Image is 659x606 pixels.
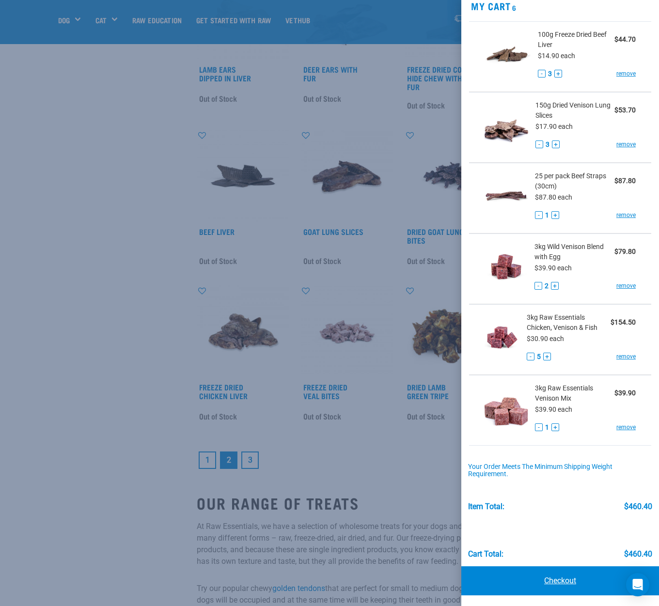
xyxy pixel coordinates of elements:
[538,70,546,78] button: -
[614,106,636,114] strong: $53.70
[551,211,559,219] button: +
[535,140,543,148] button: -
[614,35,636,43] strong: $44.70
[534,264,572,272] span: $39.90 each
[534,242,614,262] span: 3kg Wild Venison Blend with Egg
[485,30,531,79] img: Freeze Dried Beef Liver
[461,566,659,595] a: Checkout
[461,0,659,12] h2: My Cart
[552,140,560,148] button: +
[527,335,564,342] span: $30.90 each
[535,423,543,431] button: -
[616,69,636,78] a: remove
[535,123,573,130] span: $17.90 each
[534,282,542,290] button: -
[485,171,528,221] img: Beef Straps (30cm)
[545,281,549,291] span: 2
[546,140,549,150] span: 3
[626,573,649,596] div: Open Intercom Messenger
[624,550,652,559] div: $460.40
[527,312,611,333] span: 3kg Raw Essentials Chicken, Venison & Fish
[485,383,528,433] img: Raw Essentials Venison Mix
[468,463,653,479] div: Your order meets the minimum shipping weight requirement.
[535,405,572,413] span: $39.90 each
[527,353,534,360] button: -
[535,211,543,219] button: -
[616,423,636,432] a: remove
[616,211,636,219] a: remove
[548,69,552,79] span: 3
[616,140,636,149] a: remove
[535,100,614,121] span: 150g Dried Venison Lung Slices
[511,6,517,9] span: 6
[624,502,652,511] div: $460.40
[614,389,636,397] strong: $39.90
[485,100,528,150] img: Dried Venison Lung Slices
[538,30,614,50] span: 100g Freeze Dried Beef Liver
[535,171,614,191] span: 25 per pack Beef Straps (30cm)
[468,502,504,511] div: Item Total:
[616,352,636,361] a: remove
[545,210,549,220] span: 1
[551,423,559,431] button: +
[554,70,562,78] button: +
[537,352,541,362] span: 5
[538,52,575,60] span: $14.90 each
[468,550,503,559] div: Cart total:
[535,193,572,201] span: $87.80 each
[614,248,636,255] strong: $79.80
[545,422,549,433] span: 1
[485,312,519,362] img: Raw Essentials Chicken, Venison & Fish
[485,242,527,292] img: Wild Venison Blend with Egg
[616,281,636,290] a: remove
[614,177,636,185] strong: $87.80
[611,318,636,326] strong: $154.50
[543,353,551,360] button: +
[535,383,614,404] span: 3kg Raw Essentials Venison Mix
[551,282,559,290] button: +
